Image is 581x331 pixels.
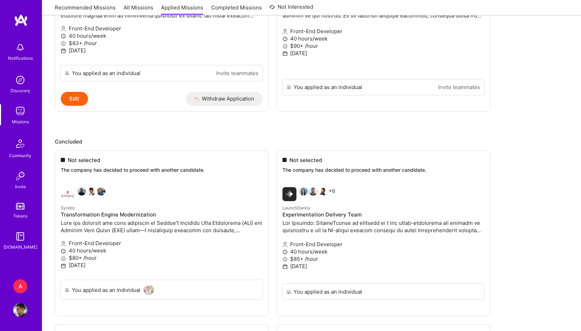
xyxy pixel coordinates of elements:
[13,279,27,293] div: A
[12,135,29,152] img: Community
[13,169,27,183] img: Invite
[270,3,313,15] a: Not Interested
[13,229,27,243] img: guide book
[13,104,27,118] img: teamwork
[12,303,29,317] a: User Avatar
[61,41,66,46] i: icon MoneyGray
[8,54,33,62] div: Notifications
[61,26,66,31] i: icon Applicant
[124,4,153,15] a: All Missions
[61,25,263,32] p: Front-End Developer
[55,138,568,145] p: Concluded
[161,4,203,15] a: Applied Missions
[61,48,66,53] i: icon Calendar
[10,87,30,94] div: Discovery
[216,69,258,77] a: Invite teammates
[55,4,116,15] a: Recommended Missions
[61,39,263,47] p: $83+ /hour
[16,203,24,209] img: tokens
[61,32,263,39] p: 40 hours/week
[13,303,27,317] img: User Avatar
[12,279,29,293] a: A
[15,183,26,190] div: Invite
[211,4,262,15] a: Completed Missions
[13,41,27,54] img: bell
[61,34,66,39] i: icon Clock
[14,14,28,27] img: logo
[61,92,88,106] button: Edit
[61,47,263,54] p: [DATE]
[12,118,29,125] div: Missions
[72,69,140,77] div: You applied as an individual
[3,243,37,251] div: [DOMAIN_NAME]
[13,212,28,220] div: Tokens
[13,73,27,87] img: discovery
[186,92,263,106] button: Withdraw Application
[9,152,31,159] div: Community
